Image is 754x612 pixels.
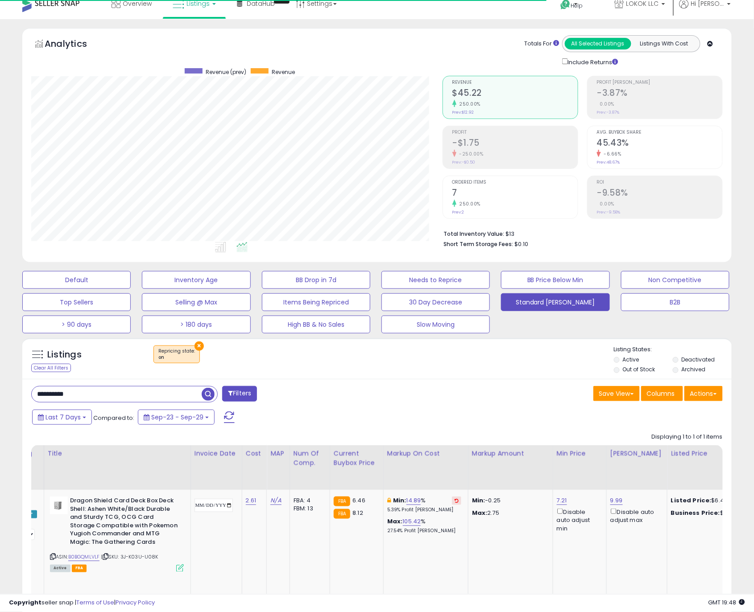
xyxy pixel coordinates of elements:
a: 9.99 [610,496,623,505]
button: High BB & No Sales [262,316,370,333]
h2: $45.22 [452,88,578,100]
b: Max: [387,517,403,526]
button: Filters [222,386,257,402]
div: $6.46 [671,509,745,517]
button: 30 Day Decrease [381,293,490,311]
small: Prev: -3.87% [597,110,620,115]
small: Prev: -9.58% [597,209,621,215]
span: Revenue [452,80,578,85]
span: Sep-23 - Sep-29 [151,413,203,422]
span: Profit [452,130,578,135]
h5: Analytics [45,37,104,52]
strong: Max: [472,509,488,517]
button: Top Sellers [22,293,131,311]
button: Non Competitive [621,271,729,289]
h5: Listings [47,349,82,361]
img: 21boL6bFYgL._SL40_.jpg [50,497,68,514]
th: The percentage added to the cost of goods (COGS) that forms the calculator for Min & Max prices. [383,445,468,490]
b: Listed Price: [671,496,712,505]
label: Out of Stock [622,366,655,373]
a: 105.42 [403,517,421,526]
a: Privacy Policy [116,599,155,607]
div: Markup on Cost [387,449,464,458]
div: $6.46 [671,497,745,505]
p: 27.54% Profit [PERSON_NAME] [387,528,461,534]
div: Min Price [557,449,603,458]
b: Min: [393,496,406,505]
a: Terms of Use [76,599,114,607]
span: | SKU: 3J-K03U-U08K [101,554,158,561]
small: Prev: $12.92 [452,110,474,115]
i: This overrides the store level min markup for this listing [387,497,391,503]
span: Avg. Buybox Share [597,130,722,135]
label: Deactivated [682,356,715,363]
div: MAP [270,449,286,458]
button: Columns [641,386,683,401]
span: 6.46 [352,496,365,505]
div: FBM: 13 [294,505,323,513]
div: on [158,354,195,361]
div: seller snap | | [9,599,155,608]
div: Disable auto adjust max [610,507,660,524]
div: Markup Amount [472,449,549,458]
span: Help [571,2,583,9]
button: > 90 days [22,316,131,333]
h2: 7 [452,188,578,200]
div: Include Returns [555,57,629,67]
h2: -9.58% [597,188,722,200]
span: Ordered Items [452,180,578,185]
div: % [387,497,461,513]
span: Revenue (prev) [206,68,246,76]
small: 0.00% [597,101,615,107]
div: % [387,518,461,534]
button: BB Price Below Min [501,271,609,289]
div: Totals For [524,40,559,48]
div: Cost [246,449,263,458]
small: Prev: -$0.50 [452,160,476,165]
small: Prev: 48.67% [597,160,620,165]
button: Sep-23 - Sep-29 [138,410,215,425]
button: All Selected Listings [565,38,631,49]
button: Last 7 Days [32,410,92,425]
button: BB Drop in 7d [262,271,370,289]
i: Revert to store-level Min Markup [455,498,459,503]
span: All listings currently available for purchase on Amazon [50,565,70,572]
div: Num of Comp. [294,449,326,468]
a: 14.89 [406,496,421,505]
small: 0.00% [597,201,615,207]
button: Actions [684,386,723,401]
div: Repricing [2,449,40,458]
button: Listings With Cost [631,38,697,49]
label: Archived [682,366,706,373]
span: Profit [PERSON_NAME] [597,80,722,85]
a: B0BGQMLVLF [68,554,100,561]
button: × [195,341,204,351]
p: 5.39% Profit [PERSON_NAME] [387,507,461,513]
div: Listed Price [671,449,748,458]
button: Needs to Reprice [381,271,490,289]
span: Last 7 Days [46,413,81,422]
p: -0.25 [472,497,546,505]
b: Dragon Shield Card Deck Box Deck Shell: Ashen White/Black Durable and Sturdy TCG, OCG Card Storag... [70,497,178,548]
p: Listing States: [614,345,732,354]
span: Columns [647,389,675,398]
span: Compared to: [93,414,134,422]
label: Active [622,356,639,363]
div: Title [48,449,187,458]
strong: Copyright [9,599,41,607]
h2: 45.43% [597,138,722,150]
strong: Min: [472,496,485,505]
div: Invoice Date [195,449,238,458]
span: $0.10 [515,240,529,248]
small: -6.66% [601,151,621,157]
small: -250.00% [456,151,484,157]
button: > 180 days [142,316,250,333]
button: Slow Moving [381,316,490,333]
a: 7.21 [557,496,567,505]
span: 2025-10-7 19:48 GMT [708,599,745,607]
a: 2.61 [246,496,257,505]
div: Clear All Filters [31,364,71,372]
button: Default [22,271,131,289]
b: Short Term Storage Fees: [444,240,514,248]
button: Save View [593,386,640,401]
